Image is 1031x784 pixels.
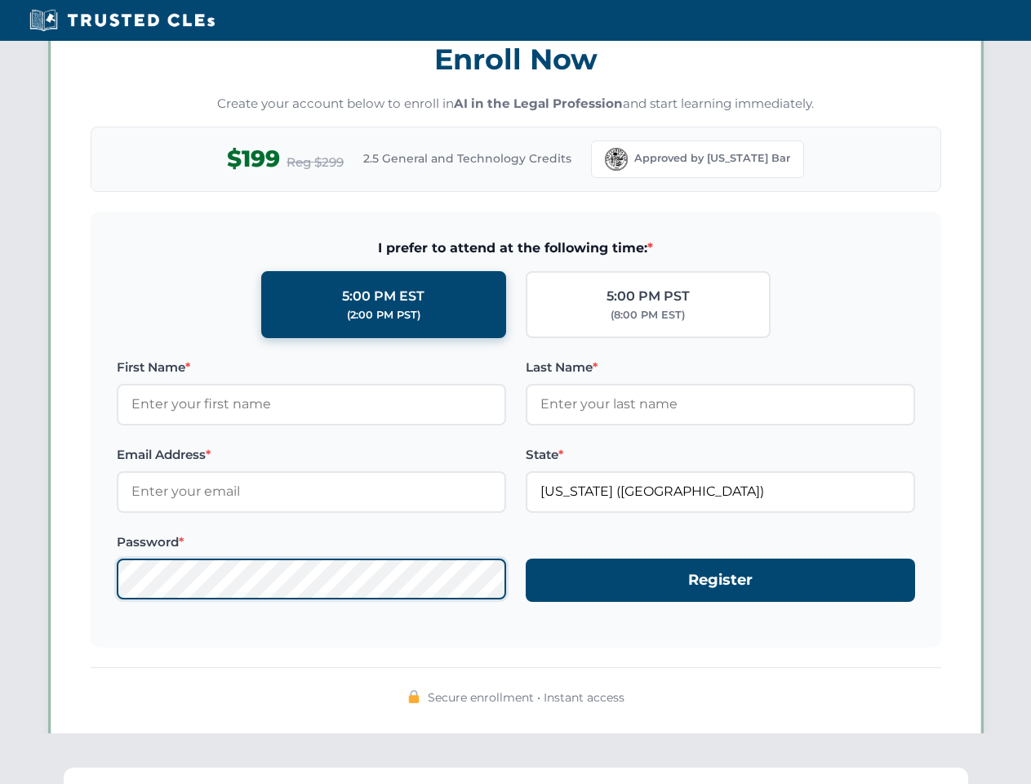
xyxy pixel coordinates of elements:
[117,238,915,259] span: I prefer to attend at the following time:
[91,33,941,85] h3: Enroll Now
[454,96,623,111] strong: AI in the Legal Profession
[117,445,506,465] label: Email Address
[117,384,506,425] input: Enter your first name
[117,532,506,552] label: Password
[526,384,915,425] input: Enter your last name
[24,8,220,33] img: Trusted CLEs
[526,445,915,465] label: State
[526,559,915,602] button: Register
[117,358,506,377] label: First Name
[363,149,571,167] span: 2.5 General and Technology Credits
[287,153,344,172] span: Reg $299
[611,307,685,323] div: (8:00 PM EST)
[91,95,941,114] p: Create your account below to enroll in and start learning immediately.
[605,148,628,171] img: Florida Bar
[607,286,690,307] div: 5:00 PM PST
[227,140,280,177] span: $199
[428,688,624,706] span: Secure enrollment • Instant access
[634,150,790,167] span: Approved by [US_STATE] Bar
[526,358,915,377] label: Last Name
[117,471,506,512] input: Enter your email
[526,471,915,512] input: Florida (FL)
[342,286,424,307] div: 5:00 PM EST
[407,690,420,703] img: 🔒
[347,307,420,323] div: (2:00 PM PST)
